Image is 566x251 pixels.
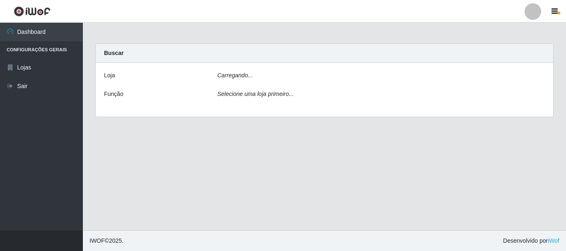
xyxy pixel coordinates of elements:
[14,6,51,17] img: CoreUI Logo
[89,237,105,244] span: IWOF
[104,71,115,80] label: Loja
[548,237,559,244] a: iWof
[89,237,123,245] span: © 2025 .
[104,50,123,56] strong: Buscar
[218,72,253,79] i: Carregando...
[104,90,123,98] label: Função
[503,237,559,245] span: Desenvolvido por
[218,91,294,97] i: Selecione uma loja primeiro...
